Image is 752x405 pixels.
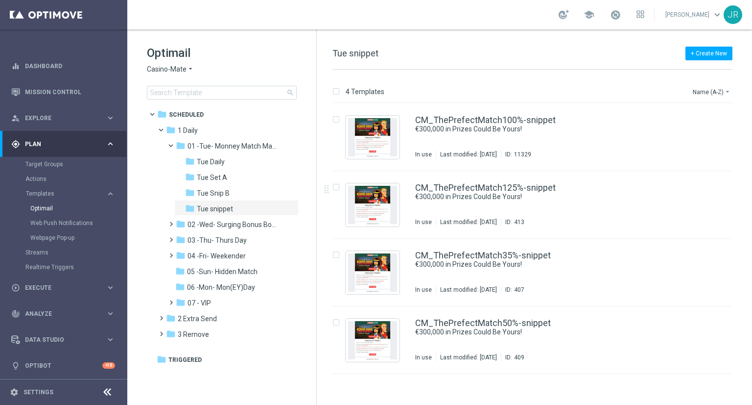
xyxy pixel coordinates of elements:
div: Last modified: [DATE] [436,354,501,361]
input: Search Template [147,86,297,100]
i: folder [185,203,195,213]
i: keyboard_arrow_right [106,139,115,149]
div: ID: [501,218,524,226]
span: Execute [25,285,106,291]
span: school [584,9,594,20]
img: 409.jpeg [348,321,397,359]
span: Tue Snip B [197,189,230,198]
a: Optimail [30,204,102,212]
a: €300,000 in Prizes Could Be Yours! [415,192,668,202]
div: Press SPACE to select this row. [323,103,750,171]
span: 01 -Tue- Monney Match Maker [188,142,280,151]
img: 11329.jpeg [348,118,397,156]
button: + Create New [685,47,732,60]
div: In use [415,218,432,226]
i: settings [10,388,19,397]
span: Tue snippet [197,204,233,213]
div: In use [415,151,432,158]
a: Settings [23,389,53,395]
div: Actions [25,172,126,186]
a: CM_ThePrefectMatch50%-snippet [415,319,551,328]
img: 407.jpeg [348,253,397,292]
div: Templates [25,186,126,245]
span: 03 -Thu- Thurs Day [188,236,247,245]
a: Dashboard [25,53,115,79]
button: Casino-Mate arrow_drop_down [147,65,194,74]
i: folder [175,282,185,292]
button: track_changes Analyze keyboard_arrow_right [11,310,116,318]
i: keyboard_arrow_right [106,335,115,344]
a: Mission Control [25,79,115,105]
div: Mission Control [11,88,116,96]
div: Mission Control [11,79,115,105]
div: Press SPACE to select this row. [323,306,750,374]
div: Webpage Pop-up [30,230,126,245]
a: Actions [25,175,102,183]
div: Press SPACE to select this row. [323,239,750,306]
span: Templates [26,191,96,197]
div: Last modified: [DATE] [436,218,501,226]
div: Dashboard [11,53,115,79]
span: Triggered [168,355,202,364]
span: Tue snippet [332,48,378,58]
span: 04 -Fri- Weekender [188,252,246,260]
a: Webpage Pop-up [30,234,102,242]
span: search [286,89,294,97]
i: folder [166,329,176,339]
a: CM_ThePrefectMatch125%-snippet [415,183,556,192]
i: folder [166,313,176,323]
a: Optibot [25,353,102,379]
span: 05 -Sun- Hidden Match [187,267,258,276]
i: keyboard_arrow_right [106,309,115,318]
div: Data Studio [11,335,106,344]
span: Data Studio [25,337,106,343]
h1: Optimail [147,45,297,61]
button: play_circle_outline Execute keyboard_arrow_right [11,284,116,292]
span: Explore [25,115,106,121]
i: folder [176,298,186,307]
span: 1 Daily [178,126,198,135]
i: gps_fixed [11,140,20,149]
div: In use [415,286,432,294]
div: Optimail [30,201,126,216]
div: €300,000 in Prizes Could Be Yours! [415,125,690,134]
a: Web Push Notifications [30,219,102,227]
span: Tue Daily [197,157,225,166]
img: 413.jpeg [348,186,397,224]
i: play_circle_outline [11,283,20,292]
div: JR [724,5,742,24]
div: Plan [11,140,106,149]
div: Data Studio keyboard_arrow_right [11,336,116,344]
a: €300,000 in Prizes Could Be Yours! [415,125,668,134]
i: folder [166,125,176,135]
div: 409 [514,354,524,361]
a: CM_ThePrefectMatch35%-snippet [415,251,551,260]
i: keyboard_arrow_right [106,283,115,292]
button: gps_fixed Plan keyboard_arrow_right [11,140,116,148]
div: In use [415,354,432,361]
i: keyboard_arrow_right [106,189,115,199]
button: person_search Explore keyboard_arrow_right [11,114,116,122]
div: Streams [25,245,126,260]
i: folder [185,172,195,182]
i: arrow_drop_down [724,88,731,96]
div: €300,000 in Prizes Could Be Yours! [415,192,690,202]
div: Execute [11,283,106,292]
i: folder [175,266,185,276]
a: [PERSON_NAME]keyboard_arrow_down [664,7,724,22]
p: 4 Templates [346,87,384,96]
i: person_search [11,114,20,123]
a: Streams [25,249,102,256]
div: Last modified: [DATE] [436,286,501,294]
div: ID: [501,151,531,158]
div: Press SPACE to select this row. [323,171,750,239]
div: Last modified: [DATE] [436,151,501,158]
div: Analyze [11,309,106,318]
button: lightbulb Optibot +10 [11,362,116,370]
div: Optibot [11,353,115,379]
i: folder [176,219,186,229]
div: Web Push Notifications [30,216,126,230]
